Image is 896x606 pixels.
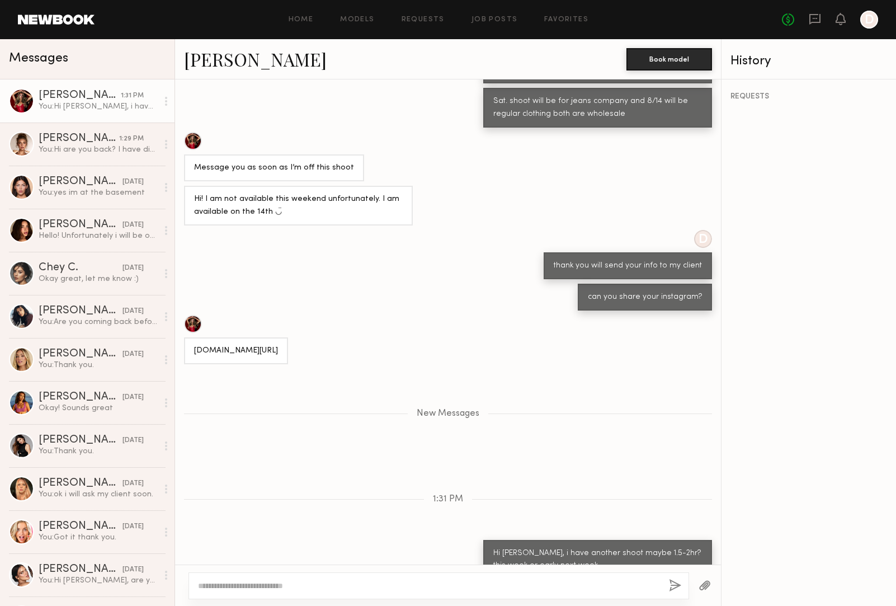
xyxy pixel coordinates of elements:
[39,262,122,274] div: Chey C.
[39,274,158,284] div: Okay great, let me know :)
[39,532,158,543] div: You: Got it thank you.
[39,133,119,144] div: [PERSON_NAME]
[471,16,518,24] a: Job Posts
[340,16,374,24] a: Models
[626,54,712,63] a: Book model
[39,231,158,241] div: Hello! Unfortunately i will be out of town the 13th-17th but would love to work with you if you n...
[39,403,158,414] div: Okay! Sounds great
[39,489,158,500] div: You: ok i will ask my client soon.
[119,134,144,144] div: 1:29 PM
[39,360,158,370] div: You: Thank you.
[860,11,878,29] a: D
[433,495,463,504] span: 1:31 PM
[417,409,479,419] span: New Messages
[544,16,588,24] a: Favorites
[194,162,354,175] div: Message you as soon as I’m off this shoot
[39,306,122,317] div: [PERSON_NAME]
[493,547,702,573] div: Hi [PERSON_NAME], i have another shoot maybe 1.5-2hr? this week or early next week.
[122,522,144,532] div: [DATE]
[39,564,122,575] div: [PERSON_NAME]
[39,392,122,403] div: [PERSON_NAME]
[289,16,314,24] a: Home
[122,349,144,360] div: [DATE]
[39,521,122,532] div: [PERSON_NAME]
[730,93,887,101] div: REQUESTS
[39,90,121,101] div: [PERSON_NAME]
[39,575,158,586] div: You: Hi [PERSON_NAME], are you available to shoot [DATE] 2pm-6pm?
[730,55,887,68] div: History
[39,435,122,446] div: [PERSON_NAME]
[184,47,327,71] a: [PERSON_NAME]
[122,263,144,274] div: [DATE]
[122,392,144,403] div: [DATE]
[39,349,122,360] div: [PERSON_NAME]
[122,565,144,575] div: [DATE]
[194,193,403,219] div: Hi! I am not available this weekend unfortunately. I am available on the 14th ◡̈
[402,16,445,24] a: Requests
[554,260,702,273] div: thank you will send your info to my client
[194,345,278,358] div: [DOMAIN_NAME][URL]
[39,144,158,155] div: You: Hi are you back? I have different shoot little shorter but are you opening this week?
[39,101,158,112] div: You: Hi [PERSON_NAME], i have another shoot maybe 1.5-2hr? this week or early next week.
[39,176,122,187] div: [PERSON_NAME]
[122,435,144,446] div: [DATE]
[39,446,158,457] div: You: Thank you.
[122,220,144,231] div: [DATE]
[121,91,144,101] div: 1:31 PM
[39,187,158,198] div: You: yes im at the basement
[122,177,144,187] div: [DATE]
[9,52,68,65] span: Messages
[588,291,702,304] div: can you share your instagram?
[493,95,702,121] div: Sat. shoot will be for jeans company and 8/14 will be regular clothing both are wholesale
[122,478,144,489] div: [DATE]
[122,306,144,317] div: [DATE]
[39,317,158,327] div: You: Are you coming back before 8/14?
[39,478,122,489] div: [PERSON_NAME]
[39,219,122,231] div: [PERSON_NAME]
[626,48,712,71] button: Book model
